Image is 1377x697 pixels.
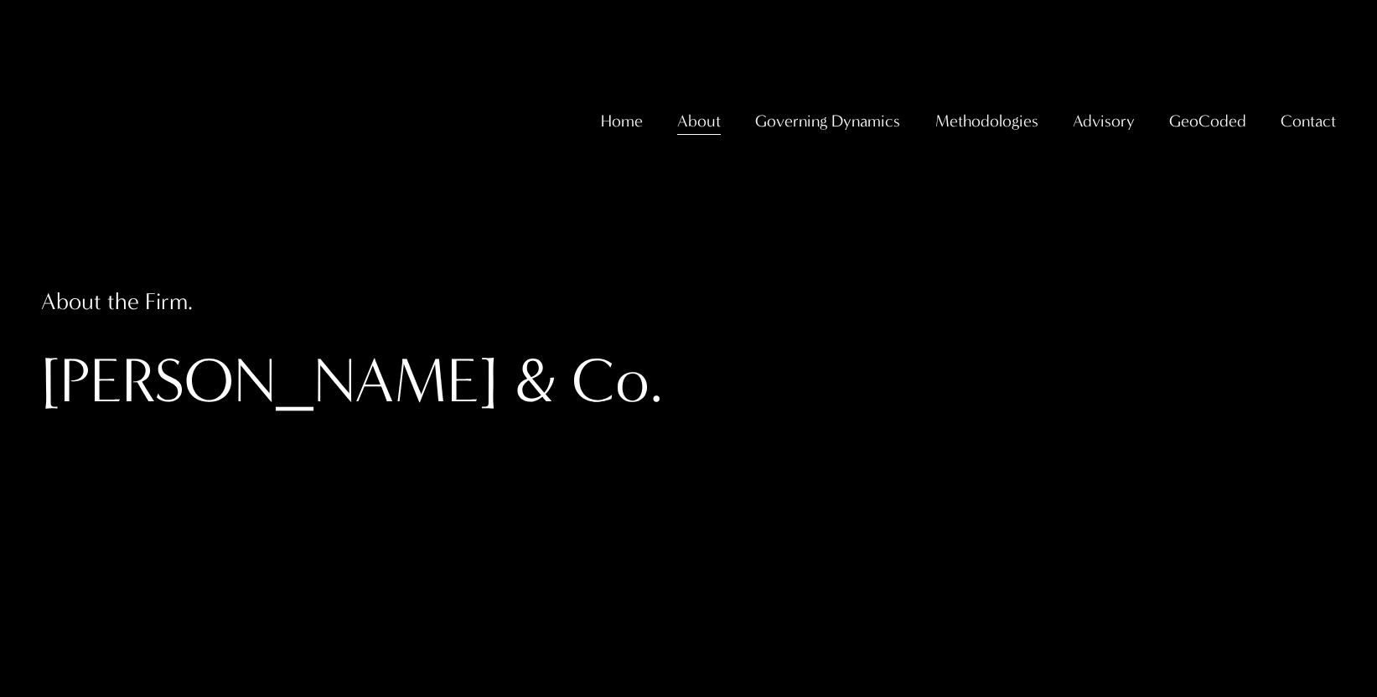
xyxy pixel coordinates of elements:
[677,105,721,138] a: folder dropdown
[601,105,643,138] a: Home
[677,106,721,137] span: About
[1169,105,1246,138] a: folder dropdown
[755,106,900,137] span: Governing Dynamics
[1073,105,1135,138] a: folder dropdown
[1073,106,1135,137] span: Advisory
[41,44,195,199] img: Christopher Sanchez &amp; Co.
[755,105,900,138] a: folder dropdown
[1281,106,1336,137] span: Contact
[935,106,1038,137] span: Methodologies
[1281,105,1336,138] a: folder dropdown
[935,105,1038,138] a: folder dropdown
[1169,106,1246,137] span: GeoCoded
[41,286,629,318] h4: About the Firm.
[41,343,901,421] h1: [PERSON_NAME] & Co.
